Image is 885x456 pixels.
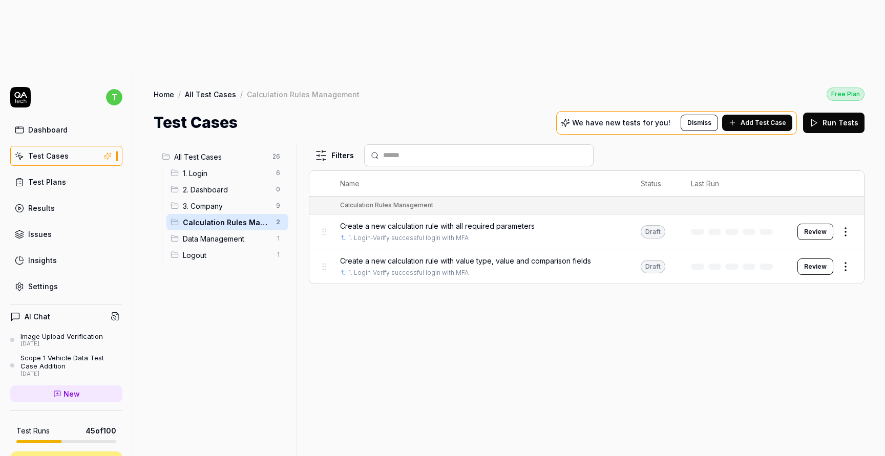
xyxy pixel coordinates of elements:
div: / [178,89,181,99]
span: 9 [272,200,284,212]
a: Insights [10,250,122,270]
div: Drag to reorderLogout1 [166,247,288,263]
span: Create a new calculation rule with value type, value and comparison fields [340,255,591,266]
div: Dashboard [28,124,68,135]
span: 3. Company [183,201,270,211]
span: 45 of 100 [86,425,116,436]
div: Drag to reorder1. Login6 [166,165,288,181]
tr: Create a new calculation rule with value type, value and comparison fields1. Login-Verify success... [309,249,864,284]
div: Drag to reorder2. Dashboard0 [166,181,288,198]
div: Calculation Rules Management [247,89,360,99]
button: Filters [309,145,360,166]
div: Drag to reorder3. Company9 [166,198,288,214]
h1: Test Cases [154,111,238,134]
a: Test Plans [10,172,122,192]
button: Free Plan [827,87,865,101]
div: Draft [641,260,665,273]
div: Issues [28,229,52,240]
div: Drag to reorderCalculation Rules Management2 [166,214,288,230]
a: Home [154,89,174,99]
a: New [10,385,122,402]
a: 1. Login-Verify successful login with MFA [348,233,469,243]
span: 0 [272,183,284,196]
a: Image Upload Verification[DATE] [10,332,122,348]
div: Free Plan [827,88,865,101]
span: t [106,89,122,105]
div: Calculation Rules Management [340,201,433,210]
span: All Test Cases [174,151,266,162]
span: 2 [272,216,284,228]
th: Name [330,171,630,197]
a: Settings [10,276,122,296]
a: All Test Cases [185,89,236,99]
div: Draft [641,225,665,238]
span: Create a new calculation rule with all required parameters [340,221,535,231]
h5: Test Runs [16,426,50,436]
a: Scope 1 Vehicle Data Test Case Addition[DATE] [10,354,122,377]
div: Image Upload Verification [20,332,103,340]
h4: AI Chat [25,311,50,322]
a: Test Cases [10,146,122,166]
a: 1. Login-Verify successful login with MFA [348,268,469,277]
span: New [64,388,80,399]
div: Test Plans [28,177,66,187]
span: 2. Dashboard [183,184,270,195]
span: Add Test Case [741,118,786,127]
div: Results [28,203,55,213]
a: Results [10,198,122,218]
tr: Create a new calculation rule with all required parameters1. Login-Verify successful login with M... [309,214,864,249]
span: 6 [272,167,284,179]
button: Review [797,224,833,240]
div: / [240,89,243,99]
div: Insights [28,255,57,266]
span: 1 [272,232,284,245]
div: [DATE] [20,340,103,348]
th: Last Run [681,171,787,197]
div: Test Cases [28,150,69,161]
span: Data Management [183,233,270,244]
button: Add Test Case [722,115,792,131]
div: Scope 1 Vehicle Data Test Case Addition [20,354,122,371]
button: Dismiss [681,115,718,131]
span: 26 [268,150,284,163]
button: t [106,87,122,107]
a: Issues [10,224,122,244]
span: 1 [272,249,284,261]
span: Calculation Rules Management [183,217,270,228]
div: [DATE] [20,371,122,378]
button: Review [797,258,833,275]
div: Drag to reorderData Management1 [166,230,288,247]
th: Status [630,171,681,197]
div: Settings [28,281,58,292]
p: We have new tests for you! [572,119,670,126]
span: Logout [183,250,270,260]
button: Run Tests [803,113,865,133]
span: 1. Login [183,168,270,179]
a: Dashboard [10,120,122,140]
